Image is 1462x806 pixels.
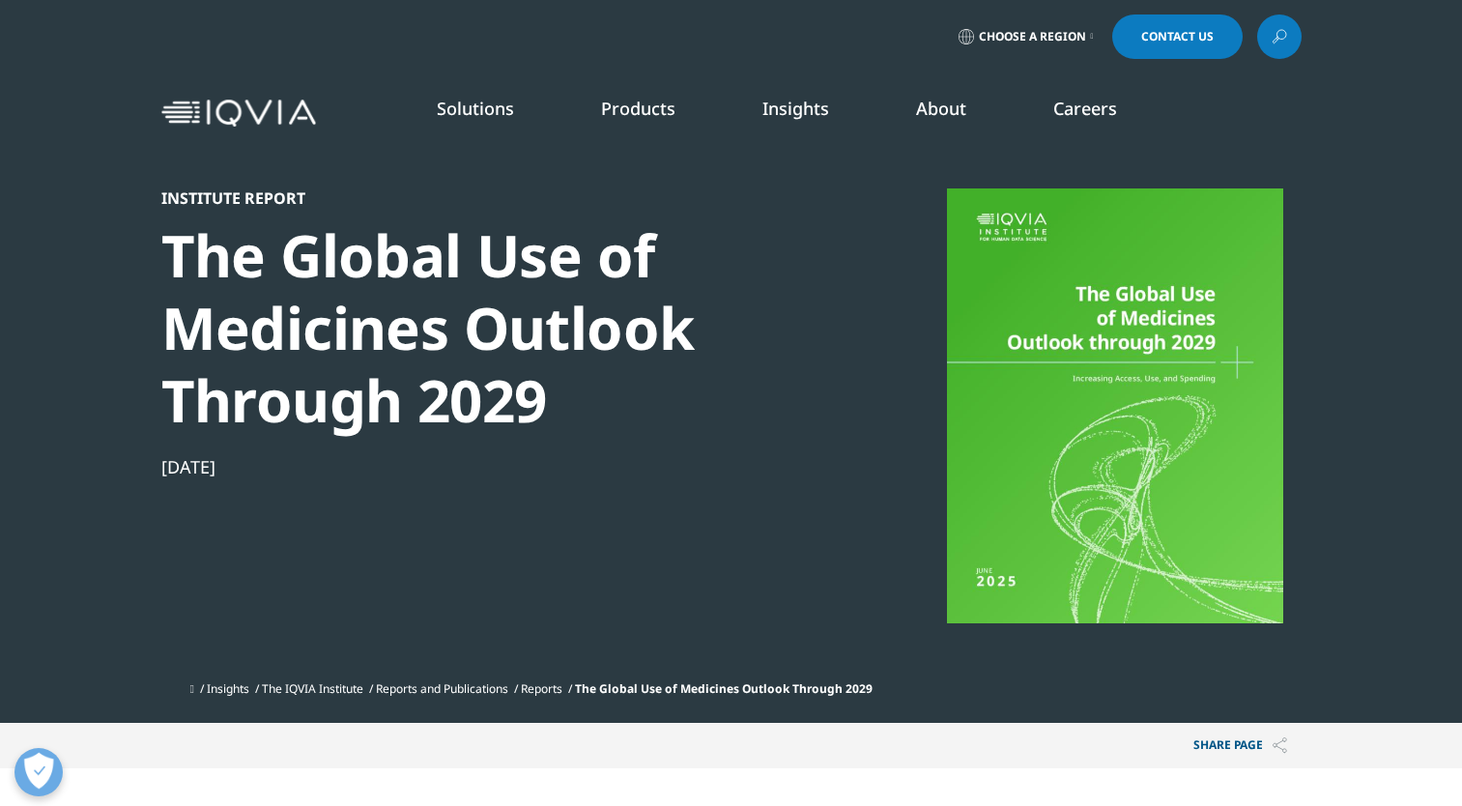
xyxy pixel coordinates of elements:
a: Careers [1053,97,1117,120]
a: Insights [207,680,249,697]
p: Share PAGE [1179,723,1302,768]
span: Contact Us [1141,31,1214,43]
a: Insights [762,97,829,120]
button: Öppna preferenser [14,748,63,796]
a: About [916,97,966,120]
div: The Global Use of Medicines Outlook Through 2029 [161,219,824,437]
button: Share PAGEShare PAGE [1179,723,1302,768]
span: The Global Use of Medicines Outlook Through 2029 [575,680,873,697]
a: Contact Us [1112,14,1243,59]
div: [DATE] [161,455,824,478]
nav: Primary [324,68,1302,158]
a: Reports [521,680,562,697]
span: Choose a Region [979,29,1086,44]
a: Solutions [437,97,514,120]
img: Share PAGE [1273,737,1287,754]
img: IQVIA Healthcare Information Technology and Pharma Clinical Research Company [161,100,316,128]
div: Institute Report [161,188,824,208]
a: Reports and Publications [376,680,508,697]
a: The IQVIA Institute [262,680,363,697]
a: Products [601,97,675,120]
